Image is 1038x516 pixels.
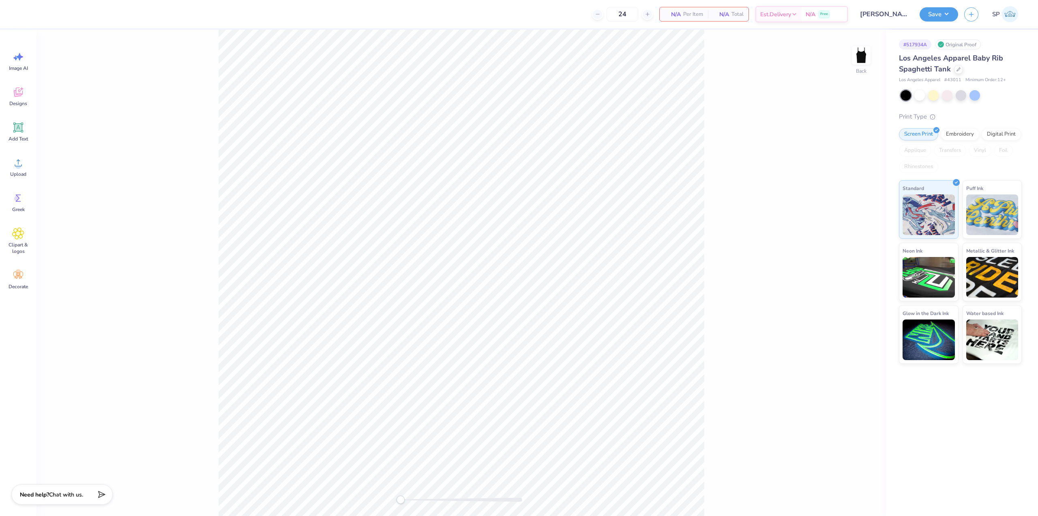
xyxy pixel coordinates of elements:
span: Water based Ink [966,309,1004,317]
div: Applique [899,145,931,157]
span: Est. Delivery [760,10,791,19]
span: N/A [806,10,815,19]
span: Total [731,10,744,19]
button: Save [920,7,958,22]
span: Decorate [9,283,28,290]
a: SP [989,6,1022,22]
div: # 517934A [899,39,931,50]
input: Untitled Design [854,6,914,22]
div: Rhinestones [899,161,938,173]
span: Image AI [9,65,28,71]
span: Minimum Order: 12 + [965,77,1006,84]
span: Greek [12,206,25,213]
img: Puff Ink [966,194,1019,235]
img: Neon Ink [903,257,955,298]
img: Glow in the Dark Ink [903,320,955,360]
span: Neon Ink [903,246,922,255]
span: Designs [9,100,27,107]
span: Puff Ink [966,184,983,192]
img: Water based Ink [966,320,1019,360]
div: Print Type [899,112,1022,121]
div: Vinyl [969,145,991,157]
span: SP [992,10,1000,19]
span: # 43011 [944,77,961,84]
span: Los Angeles Apparel Baby Rib Spaghetti Tank [899,53,1003,74]
div: Original Proof [935,39,981,50]
span: Clipart & logos [5,242,32,255]
div: Screen Print [899,128,938,140]
span: Glow in the Dark Ink [903,309,949,317]
div: Digital Print [982,128,1021,140]
img: Metallic & Glitter Ink [966,257,1019,298]
div: Embroidery [941,128,979,140]
span: Chat with us. [49,491,83,499]
div: Back [856,67,866,75]
span: N/A [713,10,729,19]
span: N/A [665,10,681,19]
span: Upload [10,171,26,177]
span: Add Text [9,136,28,142]
span: Metallic & Glitter Ink [966,246,1014,255]
input: – – [607,7,638,22]
div: Transfers [934,145,966,157]
img: Sean Pondales [1002,6,1018,22]
img: Standard [903,194,955,235]
span: Standard [903,184,924,192]
div: Foil [994,145,1013,157]
strong: Need help? [20,491,49,499]
span: Per Item [683,10,703,19]
span: Los Angeles Apparel [899,77,940,84]
img: Back [853,47,869,63]
span: Free [820,11,828,17]
div: Accessibility label [397,496,405,504]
